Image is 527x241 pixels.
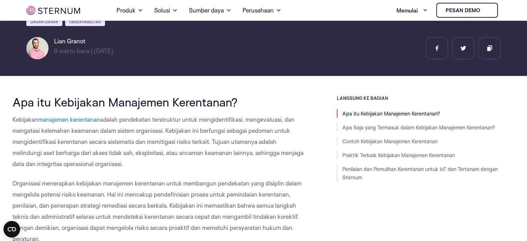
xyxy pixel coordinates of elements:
[342,152,455,158] a: Praktik Terbaik Kebijakan Manajemen Kerentanan
[337,95,388,101] font: LANGSUNG KE BAGIAN
[243,7,274,14] font: Perusahaan
[26,37,49,59] img: Lian Granot
[94,47,113,54] font: [DATE]
[26,6,80,15] img: tulang dada iot
[59,47,93,54] font: waktu baca |
[189,7,224,14] font: Sumber daya
[436,3,498,18] a: Pesan demo
[483,8,489,13] img: tulang dada iot
[26,18,62,26] a: Dasar-dasar
[65,18,105,26] a: Observabilitas
[54,37,85,45] font: Lian Granot
[12,116,38,123] font: Kebijakan
[342,110,440,117] a: Apa itu Kebijakan Manajemen Kerentanan?
[396,7,418,14] font: Memulai
[69,19,101,24] font: Observabilitas
[54,47,58,54] font: 8
[12,95,238,109] font: Apa itu Kebijakan Manajemen Kerentanan?
[342,166,498,181] a: Penilaian dan Pemulihan Kerentanan untuk IoT dan Tertanam dengan Sternum
[3,221,20,238] button: Open CMP widget
[342,138,438,145] a: Contoh Kebijakan Manajemen Kerentanan
[38,116,100,123] a: manajemen kerentanan
[154,7,170,14] font: Solusi
[342,124,495,131] a: Apa Saja yang Termasuk dalam Kebijakan Manajemen Kerentanan?
[30,19,58,24] font: Dasar-dasar
[446,7,480,14] font: Pesan demo
[116,7,135,14] font: Produk
[396,3,428,17] a: Memulai
[12,116,304,167] font: adalah pendekatan terstruktur untuk mengidentifikasi, mengevaluasi, dan mengatasi kelemahan keama...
